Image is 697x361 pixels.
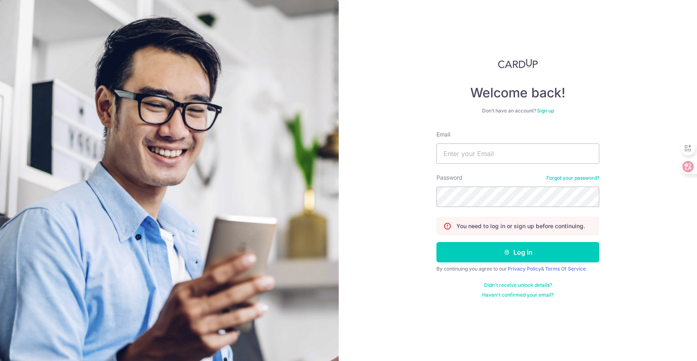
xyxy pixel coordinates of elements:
[436,108,599,114] div: Don’t have an account?
[498,59,538,68] img: CardUp Logo
[537,108,554,114] a: Sign up
[508,266,541,272] a: Privacy Policy
[545,266,586,272] a: Terms Of Service
[546,175,599,181] a: Forgot your password?
[456,222,585,230] p: You need to log in or sign up before continuing.
[436,242,599,262] button: Log in
[436,266,599,272] div: By continuing you agree to our &
[436,130,450,139] label: Email
[484,282,552,288] a: Didn't receive unlock details?
[436,85,599,101] h4: Welcome back!
[436,174,462,182] label: Password
[436,143,599,164] input: Enter your Email
[482,292,554,298] a: Haven't confirmed your email?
